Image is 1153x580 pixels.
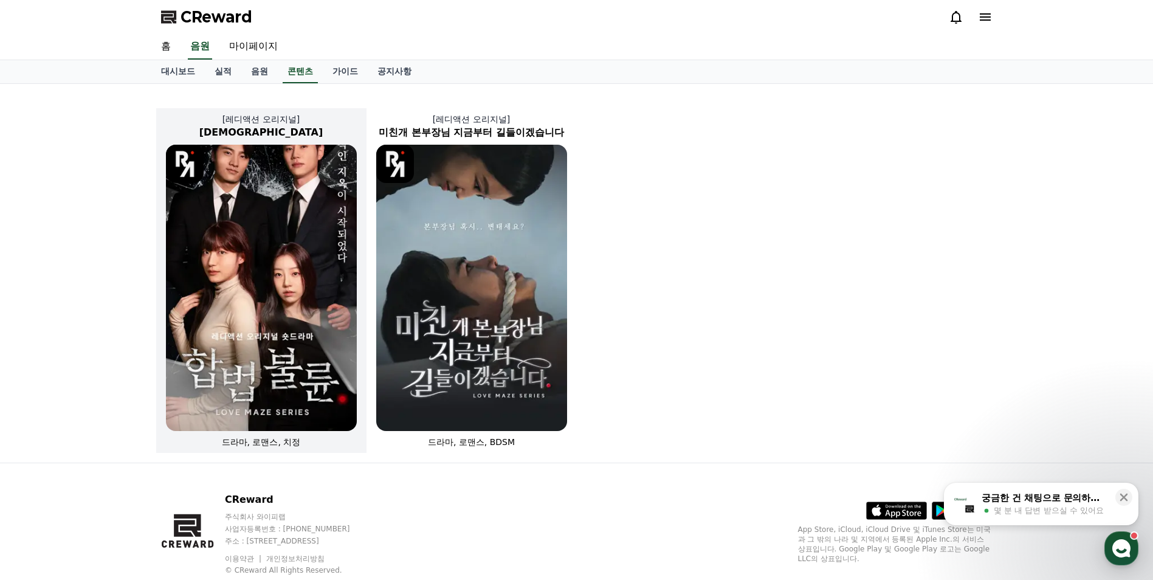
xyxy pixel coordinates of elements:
span: 설정 [188,404,202,413]
span: 드라마, 로맨스, BDSM [428,437,515,447]
h2: 미친개 본부장님 지금부터 길들이겠습니다 [367,125,577,140]
a: 음원 [188,34,212,60]
img: [object Object] Logo [166,145,204,183]
a: 대시보드 [151,60,205,83]
a: 설정 [157,385,233,416]
a: 공지사항 [368,60,421,83]
a: [레디액션 오리지널] 미친개 본부장님 지금부터 길들이겠습니다 미친개 본부장님 지금부터 길들이겠습니다 [object Object] Logo 드라마, 로맨스, BDSM [367,103,577,458]
p: 사업자등록번호 : [PHONE_NUMBER] [225,524,373,534]
p: 주소 : [STREET_ADDRESS] [225,536,373,546]
p: [레디액션 오리지널] [156,113,367,125]
span: 대화 [111,404,126,414]
p: [레디액션 오리지널] [367,113,577,125]
a: 홈 [4,385,80,416]
h2: [DEMOGRAPHIC_DATA] [156,125,367,140]
a: 마이페이지 [219,34,287,60]
span: 드라마, 로맨스, 치정 [222,437,301,447]
a: CReward [161,7,252,27]
a: 홈 [151,34,181,60]
a: 실적 [205,60,241,83]
a: 음원 [241,60,278,83]
img: 미친개 본부장님 지금부터 길들이겠습니다 [376,145,567,431]
img: [object Object] Logo [376,145,415,183]
a: 대화 [80,385,157,416]
a: 이용약관 [225,554,263,563]
a: 개인정보처리방침 [266,554,325,563]
img: 합법불륜 [166,145,357,431]
p: © CReward All Rights Reserved. [225,565,373,575]
a: [레디액션 오리지널] [DEMOGRAPHIC_DATA] 합법불륜 [object Object] Logo 드라마, 로맨스, 치정 [156,103,367,458]
p: 주식회사 와이피랩 [225,512,373,522]
a: 가이드 [323,60,368,83]
p: CReward [225,492,373,507]
a: 콘텐츠 [283,60,318,83]
p: App Store, iCloud, iCloud Drive 및 iTunes Store는 미국과 그 밖의 나라 및 지역에서 등록된 Apple Inc.의 서비스 상표입니다. Goo... [798,525,993,564]
span: CReward [181,7,252,27]
span: 홈 [38,404,46,413]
